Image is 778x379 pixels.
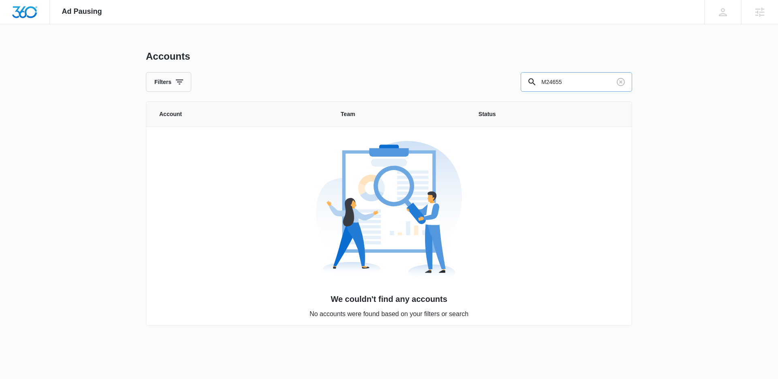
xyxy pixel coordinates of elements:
[159,110,321,118] span: Account
[147,293,631,305] h3: We couldn't find any accounts
[147,309,631,319] p: No accounts were found based on your filters or search
[62,7,102,16] span: Ad Pausing
[341,110,459,118] span: Team
[146,72,191,92] button: Filters
[316,137,462,283] img: No Data
[479,110,619,118] span: Status
[521,72,632,92] input: Search By Account Number
[146,50,190,62] h1: Accounts
[614,75,627,88] button: Clear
